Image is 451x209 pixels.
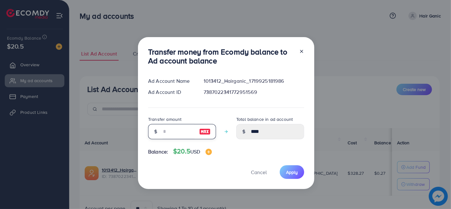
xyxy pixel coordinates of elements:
span: Cancel [251,169,267,176]
div: Ad Account ID [143,88,199,96]
label: Total balance in ad account [236,116,293,122]
img: image [199,128,211,135]
span: Apply [286,169,298,175]
h3: Transfer money from Ecomdy balance to Ad account balance [148,47,294,66]
h4: $20.5 [173,147,212,155]
div: Ad Account Name [143,77,199,85]
div: 1013412_Hairganic_1719925181986 [199,77,309,85]
button: Apply [280,165,304,179]
span: USD [190,148,200,155]
span: Balance: [148,148,168,155]
div: 7387022341772951569 [199,88,309,96]
button: Cancel [243,165,275,179]
label: Transfer amount [148,116,181,122]
img: image [206,149,212,155]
